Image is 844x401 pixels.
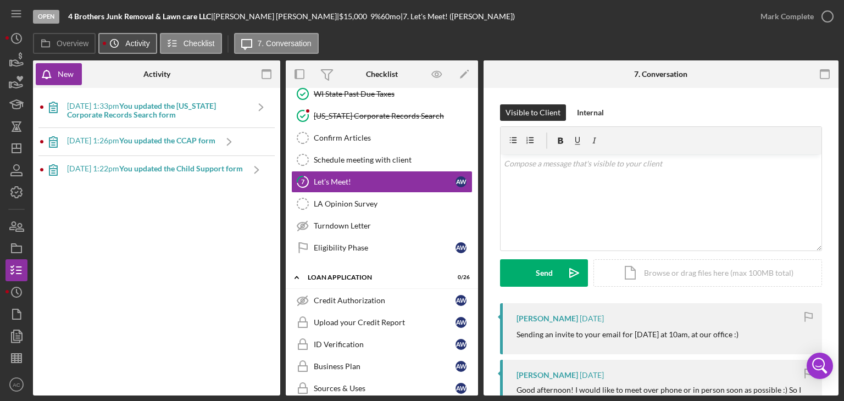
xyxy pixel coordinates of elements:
button: Mark Complete [749,5,839,27]
button: AC [5,374,27,396]
div: [US_STATE] Corporate Records Search [314,112,472,120]
label: Overview [57,39,88,48]
button: 7. Conversation [234,33,319,54]
div: [DATE] 1:33pm [67,102,247,119]
a: WI State Past Due Taxes [291,83,473,105]
div: 9 % [370,12,381,21]
span: $15,000 [339,12,367,21]
label: 7. Conversation [258,39,312,48]
button: Overview [33,33,96,54]
div: Mark Complete [760,5,814,27]
div: A W [456,295,467,306]
b: You updated the Child Support form [119,164,243,173]
time: 2025-08-25 15:28 [580,314,604,323]
p: Sending an invite to your email for [DATE] at 10am, at our office :) [517,328,738,341]
div: WI State Past Due Taxes [314,90,472,98]
div: Sources & Uses [314,384,456,393]
div: Business Plan [314,362,456,371]
a: [DATE] 1:33pmYou updated the [US_STATE] Corporate Records Search form [40,93,275,127]
time: 2025-08-21 17:22 [580,371,604,380]
tspan: 7 [301,178,305,185]
div: [PERSON_NAME] [517,371,578,380]
a: [DATE] 1:22pmYou updated the Child Support form [40,156,270,183]
a: Sources & UsesAW [291,377,473,399]
a: [US_STATE] Corporate Records Search [291,105,473,127]
div: Open Intercom Messenger [807,353,833,379]
div: 0 / 26 [450,274,470,281]
a: Turndown Letter [291,215,473,237]
a: [DATE] 1:26pmYou updated the CCAP form [40,128,243,155]
a: Confirm Articles [291,127,473,149]
div: LA Opinion Survey [314,199,472,208]
div: Internal [577,104,604,121]
b: You updated the CCAP form [119,136,215,145]
a: 7Let's Meet!AW [291,171,473,193]
a: Eligibility PhaseAW [291,237,473,259]
div: A W [456,317,467,328]
div: [DATE] 1:26pm [67,136,215,145]
a: LA Opinion Survey [291,193,473,215]
div: A W [456,339,467,350]
div: A W [456,242,467,253]
div: Upload your Credit Report [314,318,456,327]
button: Internal [571,104,609,121]
button: Send [500,259,588,287]
a: Credit AuthorizationAW [291,289,473,311]
div: Activity [143,70,170,79]
div: [PERSON_NAME] [PERSON_NAME] | [213,12,339,21]
div: New [58,63,74,85]
label: Checklist [184,39,215,48]
a: Upload your Credit ReportAW [291,311,473,333]
button: Visible to Client [500,104,566,121]
div: Credit Authorization [314,296,456,305]
div: Visible to Client [506,104,560,121]
div: Confirm Articles [314,133,472,142]
div: A W [456,176,467,187]
div: Let's Meet! [314,177,456,186]
div: Loan Application [308,274,442,281]
div: A W [456,383,467,394]
div: 7. Conversation [634,70,687,79]
b: You updated the [US_STATE] Corporate Records Search form [67,101,216,119]
div: [DATE] 1:22pm [67,164,243,173]
div: 60 mo [381,12,401,21]
button: Activity [98,33,157,54]
div: Checklist [366,70,398,79]
text: AC [13,382,20,388]
a: Schedule meeting with client [291,149,473,171]
button: New [36,63,82,85]
a: Business PlanAW [291,355,473,377]
button: Checklist [160,33,222,54]
div: | [68,12,213,21]
a: ID VerificationAW [291,333,473,355]
div: Open [33,10,59,24]
div: Schedule meeting with client [314,155,472,164]
div: Send [536,259,553,287]
div: [PERSON_NAME] [517,314,578,323]
b: 4 Brothers Junk Removal & Lawn care LLC [68,12,211,21]
div: Eligibility Phase [314,243,456,252]
label: Activity [125,39,149,48]
div: | 7. Let's Meet! ([PERSON_NAME]) [401,12,515,21]
div: ID Verification [314,340,456,349]
div: A W [456,361,467,372]
div: Turndown Letter [314,221,472,230]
